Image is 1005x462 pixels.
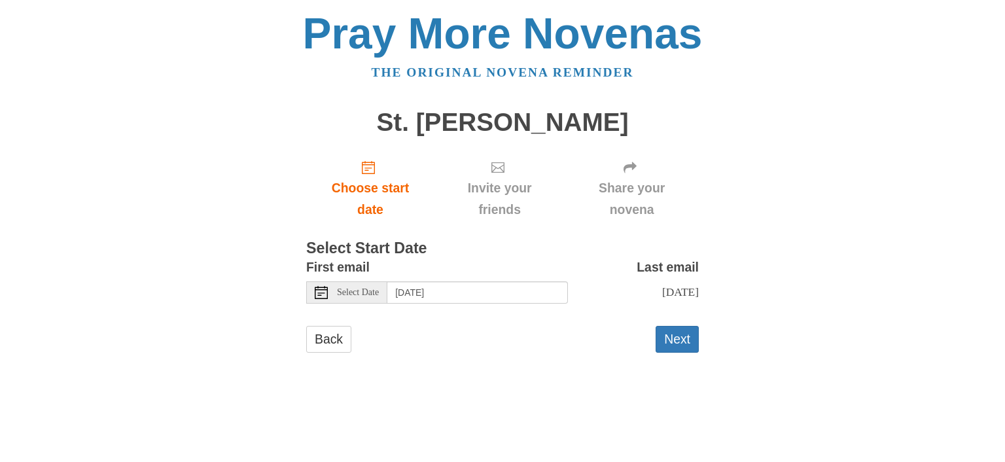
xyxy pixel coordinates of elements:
span: Select Date [337,288,379,297]
a: Back [306,326,351,353]
span: Share your novena [578,177,686,221]
span: [DATE] [662,285,699,298]
label: First email [306,257,370,278]
a: The original novena reminder [372,65,634,79]
a: Pray More Novenas [303,9,703,58]
div: Click "Next" to confirm your start date first. [434,149,565,227]
div: Click "Next" to confirm your start date first. [565,149,699,227]
button: Next [656,326,699,353]
h1: St. [PERSON_NAME] [306,109,699,137]
span: Invite your friends [448,177,552,221]
h3: Select Start Date [306,240,699,257]
a: Choose start date [306,149,434,227]
label: Last email [637,257,699,278]
span: Choose start date [319,177,421,221]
